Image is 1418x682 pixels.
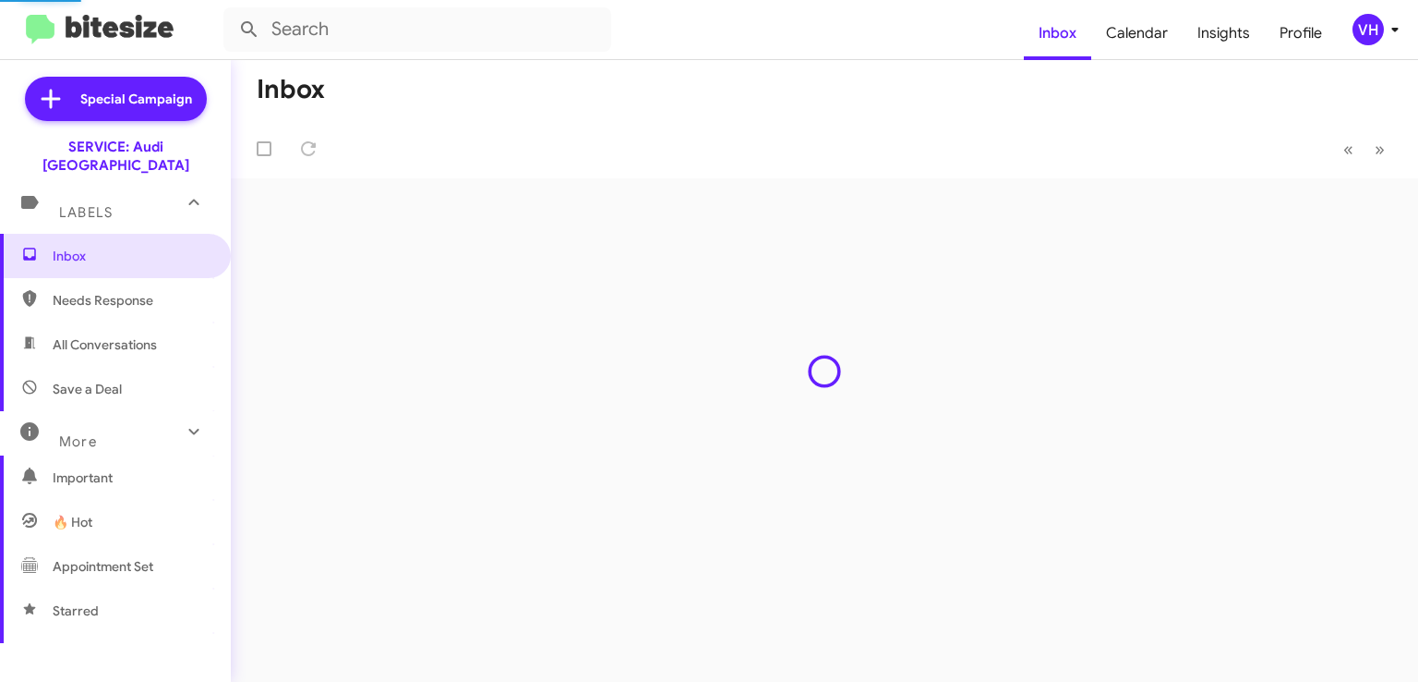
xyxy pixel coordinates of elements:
h1: Inbox [257,75,325,104]
button: Next [1364,130,1396,168]
a: Inbox [1024,6,1091,60]
span: 🔥 Hot [53,513,92,531]
span: Needs Response [53,291,210,310]
nav: Page navigation example [1333,130,1396,168]
span: Labels [59,204,113,221]
input: Search [223,7,611,52]
span: Appointment Set [53,557,153,576]
div: VH [1352,14,1384,45]
span: Starred [53,602,99,620]
span: Important [53,469,210,487]
a: Insights [1183,6,1265,60]
span: All Conversations [53,335,157,354]
button: VH [1337,14,1398,45]
span: « [1343,138,1353,161]
a: Special Campaign [25,77,207,121]
span: Special Campaign [80,90,192,108]
a: Profile [1265,6,1337,60]
span: » [1375,138,1385,161]
span: Inbox [53,247,210,265]
button: Previous [1332,130,1364,168]
a: Calendar [1091,6,1183,60]
span: Save a Deal [53,380,122,398]
span: More [59,433,97,450]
